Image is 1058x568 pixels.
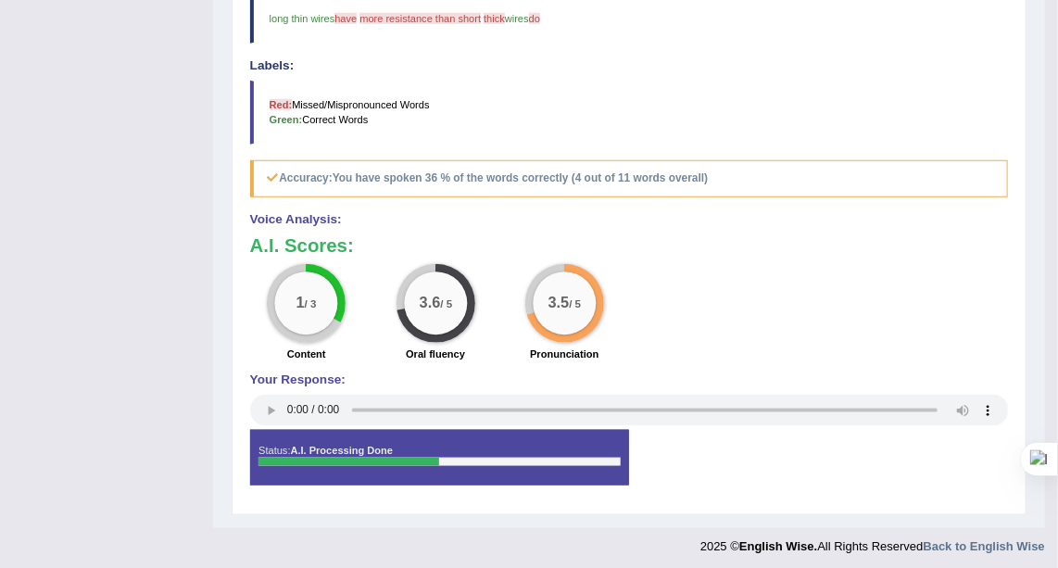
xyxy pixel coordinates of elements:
div: Status: [250,430,629,486]
h4: Labels: [250,59,1009,73]
span: more resistance than short [359,13,481,24]
small: / 3 [305,298,317,310]
span: long thin wires [270,13,335,24]
h4: Voice Analysis: [250,213,1009,227]
label: Oral fluency [406,347,465,361]
b: You have spoken 36 % of the words correctly (4 out of 11 words overall) [333,171,708,184]
strong: A.I. Processing Done [291,445,394,456]
span: have [334,13,357,24]
b: A.I. Scores: [250,235,354,256]
a: Back to English Wise [924,539,1045,553]
big: 3.6 [419,295,440,311]
label: Content [287,347,326,361]
small: / 5 [440,298,452,310]
b: Red: [270,99,293,110]
h4: Your Response: [250,373,1009,387]
div: 2025 © All Rights Reserved [700,528,1045,555]
span: thick [484,13,505,24]
blockquote: Missed/Mispronounced Words Correct Words [250,81,1009,144]
span: do [529,13,540,24]
small: / 5 [569,298,581,310]
b: Green: [270,114,303,125]
span: wires [505,13,529,24]
strong: English Wise. [739,539,817,553]
label: Pronunciation [530,347,598,361]
big: 1 [296,295,305,311]
big: 3.5 [548,295,570,311]
h5: Accuracy: [250,160,1009,198]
